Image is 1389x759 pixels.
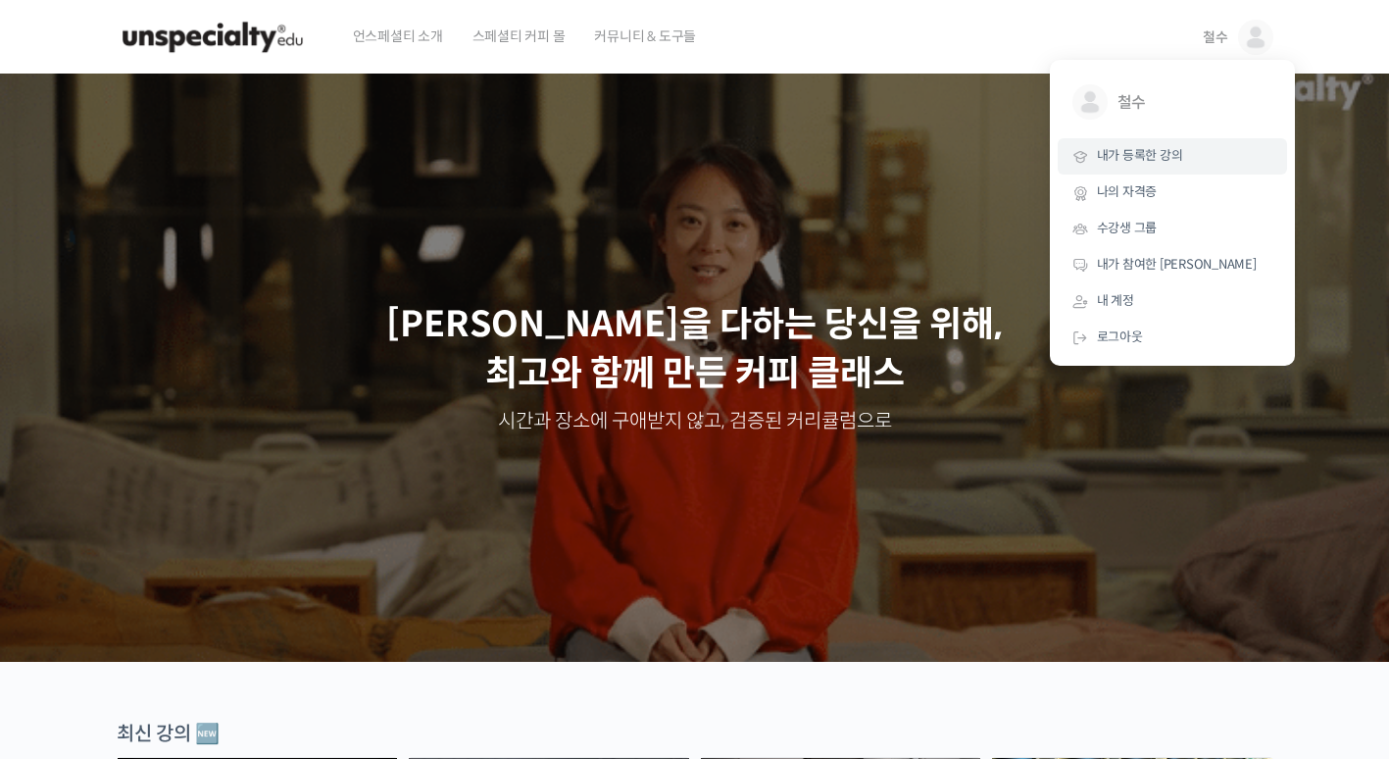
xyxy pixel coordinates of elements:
a: 내 계정 [1058,283,1287,320]
span: 철수 [1117,84,1263,122]
a: 1대화 [129,596,253,645]
a: 내가 참여한 [PERSON_NAME] [1058,247,1287,283]
a: 수강생 그룹 [1058,211,1287,247]
a: 설정 [253,596,376,645]
span: 홈 [62,626,74,641]
a: 내가 등록한 강의 [1058,138,1287,175]
span: 내 계정 [1097,292,1134,309]
a: 나의 자격증 [1058,175,1287,211]
p: 시간과 장소에 구애받지 않고, 검증된 커리큘럼으로 [20,408,1370,435]
div: 최신 강의 🆕 [117,721,1273,747]
span: 내가 참여한 [PERSON_NAME] [1097,256,1257,273]
span: 수강생 그룹 [1097,220,1158,236]
span: 나의 자격증 [1097,183,1158,200]
span: 철수 [1203,28,1228,46]
p: [PERSON_NAME]을 다하는 당신을 위해, 최고와 함께 만든 커피 클래스 [20,300,1370,399]
a: 홈 [6,596,129,645]
span: 로그아웃 [1097,329,1143,345]
span: 1 [199,595,206,611]
span: 대화 [179,627,203,642]
a: 철수 [1058,70,1287,138]
span: 내가 등록한 강의 [1097,147,1183,164]
a: 로그아웃 [1058,320,1287,356]
span: 설정 [303,626,326,641]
